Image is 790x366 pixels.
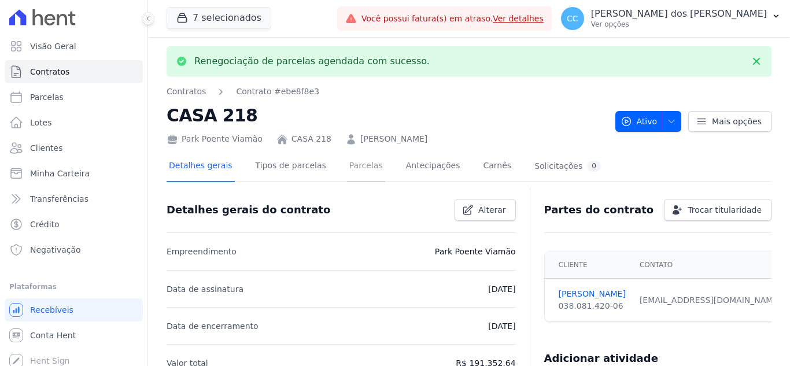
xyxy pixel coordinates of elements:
p: [PERSON_NAME] dos [PERSON_NAME] [591,8,767,20]
div: Plataformas [9,280,138,294]
button: Ativo [615,111,682,132]
a: Tipos de parcelas [253,151,328,182]
nav: Breadcrumb [167,86,319,98]
h3: Adicionar atividade [544,352,658,365]
div: 0 [587,161,601,172]
span: Ativo [621,111,658,132]
a: Clientes [5,136,143,160]
a: Lotes [5,111,143,134]
a: [PERSON_NAME] [360,133,427,145]
a: Solicitações0 [532,151,603,182]
p: [DATE] [488,319,515,333]
a: Trocar titularidade [664,199,771,221]
span: CC [567,14,578,23]
h3: Partes do contrato [544,203,654,217]
span: Trocar titularidade [688,204,762,216]
a: [PERSON_NAME] [559,288,626,300]
p: Park Poente Viamão [435,245,516,258]
span: Minha Carteira [30,168,90,179]
div: Park Poente Viamão [167,133,263,145]
span: Crédito [30,219,60,230]
span: Negativação [30,244,81,256]
a: Contratos [5,60,143,83]
span: Visão Geral [30,40,76,52]
p: [DATE] [488,282,515,296]
span: Conta Hent [30,330,76,341]
a: CASA 218 [291,133,331,145]
button: 7 selecionados [167,7,271,29]
span: Parcelas [30,91,64,103]
a: Ver detalhes [493,14,544,23]
p: Renegociação de parcelas agendada com sucesso. [194,56,430,67]
span: Recebíveis [30,304,73,316]
div: Solicitações [534,161,601,172]
button: CC [PERSON_NAME] dos [PERSON_NAME] Ver opções [552,2,790,35]
a: Transferências [5,187,143,210]
p: Data de encerramento [167,319,259,333]
p: Ver opções [591,20,767,29]
h2: CASA 218 [167,102,606,128]
a: Mais opções [688,111,771,132]
span: Lotes [30,117,52,128]
th: Cliente [545,252,633,279]
a: Crédito [5,213,143,236]
div: [EMAIL_ADDRESS][DOMAIN_NAME] [640,294,781,306]
a: Parcelas [347,151,385,182]
a: Parcelas [5,86,143,109]
a: Recebíveis [5,298,143,321]
span: Você possui fatura(s) em atraso. [361,13,544,25]
a: Negativação [5,238,143,261]
h3: Detalhes gerais do contrato [167,203,330,217]
a: Antecipações [404,151,463,182]
span: Alterar [478,204,506,216]
span: Transferências [30,193,88,205]
p: Data de assinatura [167,282,243,296]
a: Contrato #ebe8f8e3 [236,86,319,98]
p: Empreendimento [167,245,237,258]
a: Alterar [455,199,516,221]
a: Conta Hent [5,324,143,347]
a: Carnês [481,151,514,182]
th: Contato [633,252,788,279]
a: Visão Geral [5,35,143,58]
div: 038.081.420-06 [559,300,626,312]
a: Minha Carteira [5,162,143,185]
span: Clientes [30,142,62,154]
span: Contratos [30,66,69,77]
a: Contratos [167,86,206,98]
a: Detalhes gerais [167,151,235,182]
span: Mais opções [712,116,762,127]
nav: Breadcrumb [167,86,606,98]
